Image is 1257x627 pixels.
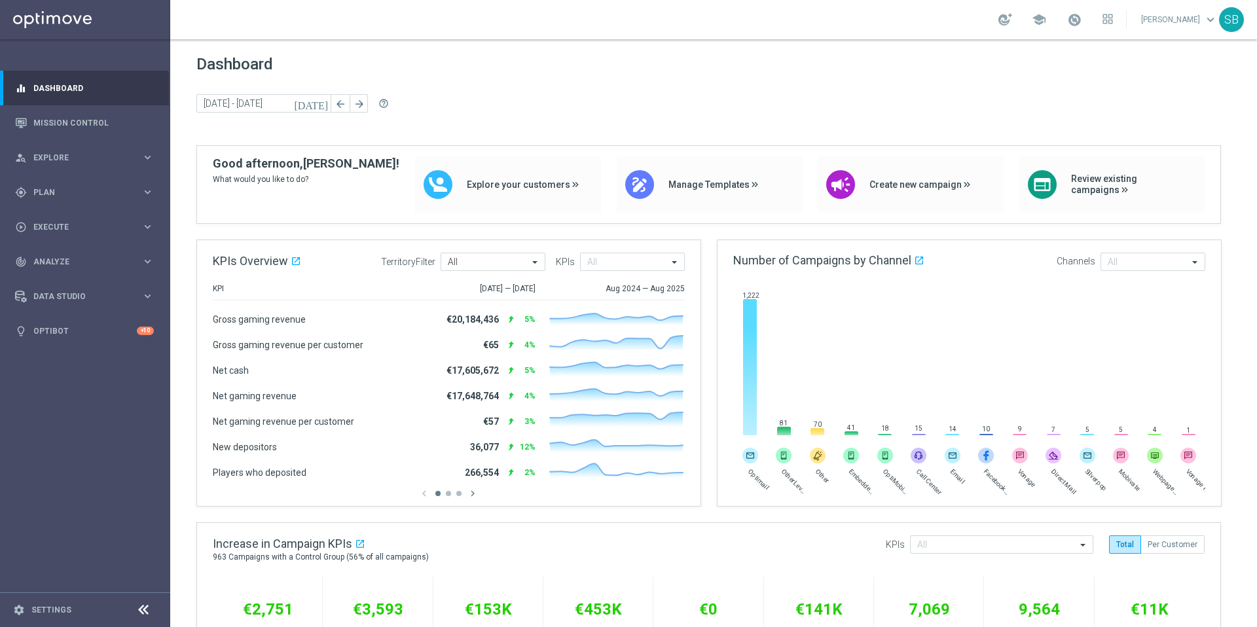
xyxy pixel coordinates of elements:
i: keyboard_arrow_right [141,255,154,268]
button: Data Studio keyboard_arrow_right [14,291,155,302]
div: Execute [15,221,141,233]
i: track_changes [15,256,27,268]
i: settings [13,604,25,616]
i: lightbulb [15,325,27,337]
button: lightbulb Optibot +10 [14,326,155,336]
i: equalizer [15,82,27,94]
a: [PERSON_NAME]keyboard_arrow_down [1140,10,1219,29]
button: person_search Explore keyboard_arrow_right [14,152,155,163]
span: Explore [33,154,141,162]
span: school [1032,12,1046,27]
i: keyboard_arrow_right [141,186,154,198]
i: keyboard_arrow_right [141,290,154,302]
i: keyboard_arrow_right [141,221,154,233]
button: Mission Control [14,118,155,128]
span: keyboard_arrow_down [1203,12,1218,27]
button: track_changes Analyze keyboard_arrow_right [14,257,155,267]
div: Dashboard [15,71,154,105]
i: play_circle_outline [15,221,27,233]
div: +10 [137,327,154,335]
span: Plan [33,188,141,196]
div: Explore [15,152,141,164]
div: SB [1219,7,1244,32]
span: Data Studio [33,293,141,300]
span: Analyze [33,258,141,266]
div: Data Studio [15,291,141,302]
div: Plan [15,187,141,198]
div: Optibot [15,313,154,348]
button: play_circle_outline Execute keyboard_arrow_right [14,222,155,232]
i: gps_fixed [15,187,27,198]
div: Mission Control [15,105,154,140]
a: Dashboard [33,71,154,105]
a: Optibot [33,313,137,348]
button: gps_fixed Plan keyboard_arrow_right [14,187,155,198]
div: Analyze [15,256,141,268]
a: Settings [31,606,71,614]
i: keyboard_arrow_right [141,151,154,164]
i: person_search [15,152,27,164]
span: Execute [33,223,141,231]
button: equalizer Dashboard [14,83,155,94]
a: Mission Control [33,105,154,140]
